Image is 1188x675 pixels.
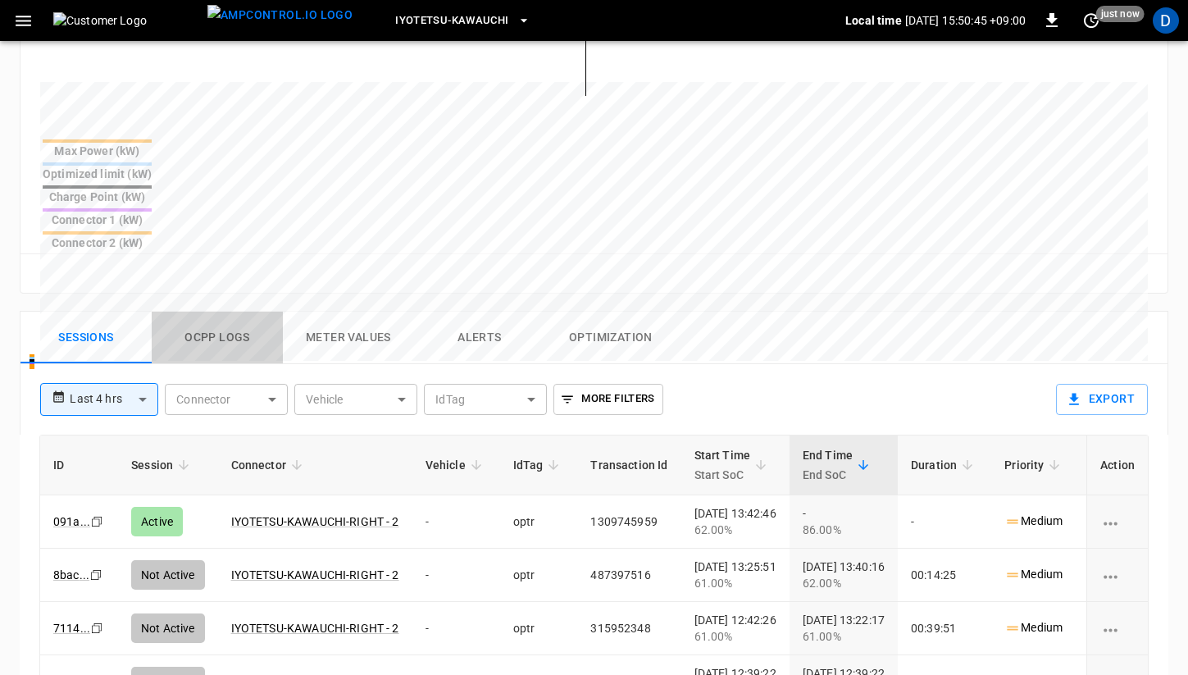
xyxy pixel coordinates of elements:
button: Export [1056,384,1148,415]
div: Not Active [131,613,205,643]
button: Alerts [414,312,545,364]
div: Start Time [694,445,751,485]
span: Vehicle [426,455,487,475]
img: Customer Logo [53,12,201,29]
td: - [412,602,500,655]
button: Sessions [20,312,152,364]
div: profile-icon [1153,7,1179,34]
span: just now [1096,6,1145,22]
span: Iyotetsu-Kawauchi [395,11,508,30]
th: Transaction Id [577,436,680,495]
td: 0.48 kWh [1078,602,1163,655]
p: Start SoC [694,465,751,485]
p: Medium [1004,619,1063,636]
span: Duration [911,455,978,475]
p: [DATE] 15:50:45 +09:00 [905,12,1026,29]
button: More Filters [553,384,662,415]
button: Iyotetsu-Kawauchi [389,5,536,37]
td: 00:39:51 [898,602,991,655]
th: ID [40,436,118,495]
a: IYOTETSU-KAWAUCHI-RIGHT - 2 [231,622,399,635]
img: ampcontrol.io logo [207,5,353,25]
button: Meter Values [283,312,414,364]
div: copy [89,619,106,637]
button: Optimization [545,312,676,364]
div: charging session options [1100,620,1135,636]
div: 61.00% [694,628,776,645]
span: IdTag [513,455,565,475]
span: Session [131,455,194,475]
p: End SoC [803,465,853,485]
span: Priority [1004,455,1065,475]
div: [DATE] 12:42:26 [694,612,776,645]
div: charging session options [1100,513,1135,530]
td: optr [500,602,578,655]
div: Last 4 hrs [70,384,158,415]
span: End TimeEnd SoC [803,445,874,485]
button: Ocpp logs [152,312,283,364]
p: Local time [845,12,902,29]
button: set refresh interval [1078,7,1104,34]
span: Connector [231,455,307,475]
div: charging session options [1100,567,1135,583]
th: Action [1086,436,1148,495]
span: Start TimeStart SoC [694,445,772,485]
div: 61.00% [803,628,885,645]
td: 315952348 [577,602,680,655]
div: End Time [803,445,853,485]
div: [DATE] 13:22:17 [803,612,885,645]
